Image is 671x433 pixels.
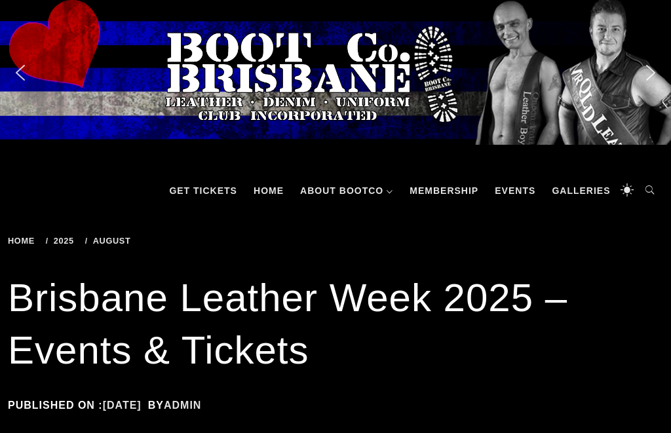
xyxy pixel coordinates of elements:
span: by [148,400,208,411]
a: Membership [403,171,485,210]
a: Events [488,171,542,210]
img: next arrow [640,62,661,83]
a: August [85,236,136,246]
a: Home [8,236,39,246]
a: [DATE] [103,400,142,411]
a: admin [164,400,201,411]
a: GET TICKETS [163,171,244,210]
h1: Brisbane Leather Week 2025 – Events & Tickets [8,272,663,377]
span: Published on : [8,400,148,411]
div: Breadcrumbs [8,236,395,246]
img: previous arrow [10,62,31,83]
a: Home [247,171,290,210]
a: Galleries [545,171,617,210]
a: 2025 [46,236,79,246]
a: About BootCo [294,171,400,210]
